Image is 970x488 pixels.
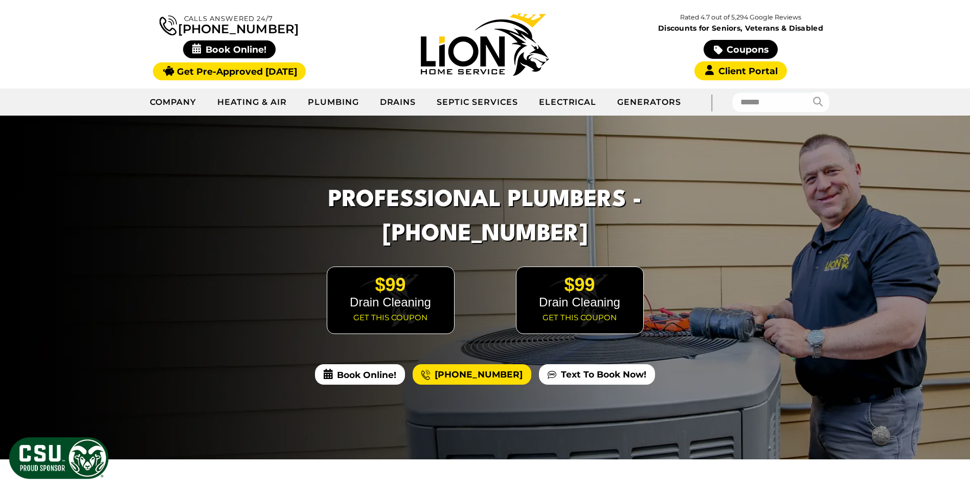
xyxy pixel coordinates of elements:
span: Discounts for Seniors, Veterans & Disabled [615,25,867,32]
a: Coupons [704,40,777,59]
a: Get Pre-Approved [DATE] [153,62,306,80]
span: Book Online! [183,40,276,58]
div: | [691,88,732,116]
a: Get this coupon [543,309,617,326]
a: Company [140,90,208,115]
a: Get this coupon [353,309,427,326]
span: Book Online! [315,364,405,385]
a: Heating & Air [207,90,297,115]
h1: Professional Plumbers - [PHONE_NUMBER] [299,183,671,252]
img: Lion Home Service [421,13,549,76]
a: Septic Services [426,90,528,115]
a: Client Portal [694,61,786,80]
a: [PHONE_NUMBER] [413,364,531,385]
a: Plumbing [298,90,370,115]
a: Text To Book Now! [539,364,655,385]
a: Electrical [529,90,607,115]
img: CSU Sponsor Badge [8,436,110,480]
p: Rated 4.7 out of 5,294 Google Reviews [613,12,868,23]
a: [PHONE_NUMBER] [160,13,299,35]
a: Generators [607,90,691,115]
a: Drains [370,90,427,115]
